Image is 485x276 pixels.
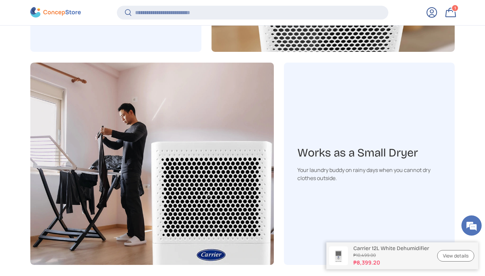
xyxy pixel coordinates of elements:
strong: ₱8,399.20 [353,258,429,267]
img: Works as a Small Dryer [30,63,274,265]
div: Chat with us now [35,38,113,46]
a: View details [437,250,474,262]
span: 1 [454,6,456,11]
textarea: Type your message and hit 'Enter' [3,184,128,207]
div: Your laundry buddy on rainy days when you cannot dry clothes outside. [297,166,442,182]
s: ₱10,499.00 [353,252,429,258]
img: ConcepStore [30,7,81,18]
span: We're online! [39,85,93,153]
p: Carrier 12L White Dehumidifier [353,245,429,251]
h3: Works as a Small Dryer [297,145,442,160]
div: Minimize live chat window [110,3,127,20]
img: carrier-dehumidifier-12-liter-full-view-concepstore [329,246,348,265]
